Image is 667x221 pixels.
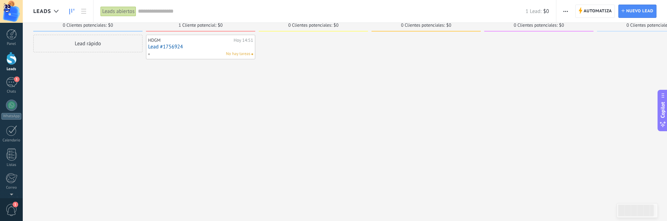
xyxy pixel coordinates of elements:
[559,23,564,27] span: $0
[446,23,451,27] span: $0
[514,23,557,27] span: 0 Clientes potenciales:
[659,102,666,118] span: Copilot
[1,67,22,72] div: Leads
[234,38,253,43] div: Hoy 14:51
[561,5,571,18] button: Más
[1,186,22,190] div: Correo
[618,5,656,18] a: Nuevo lead
[288,23,332,27] span: 0 Clientes potenciales:
[1,138,22,143] div: Calendario
[66,5,78,18] a: Leads
[526,8,541,15] span: 1 Lead:
[1,42,22,46] div: Panel
[543,8,549,15] span: $0
[218,23,223,27] span: $0
[33,35,143,52] div: Lead rápido
[226,51,250,57] span: No hay tareas
[1,89,22,94] div: Chats
[334,23,339,27] span: $0
[14,76,20,82] span: 1
[13,202,18,207] span: 1
[575,5,615,18] a: Automatiza
[108,23,113,27] span: $0
[63,23,106,27] span: 0 Clientes potenciales:
[33,8,51,15] span: Leads
[179,23,216,27] span: 1 Cliente potencial:
[1,163,22,167] div: Listas
[148,38,232,43] div: HDGM
[78,5,90,18] a: Lista
[401,23,445,27] span: 0 Clientes potenciales:
[584,5,612,18] span: Automatiza
[626,5,653,18] span: Nuevo lead
[100,6,136,16] div: Leads abiertos
[1,113,21,120] div: WhatsApp
[148,44,253,50] a: Lead #1756924
[251,53,253,55] span: No hay nada asignado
